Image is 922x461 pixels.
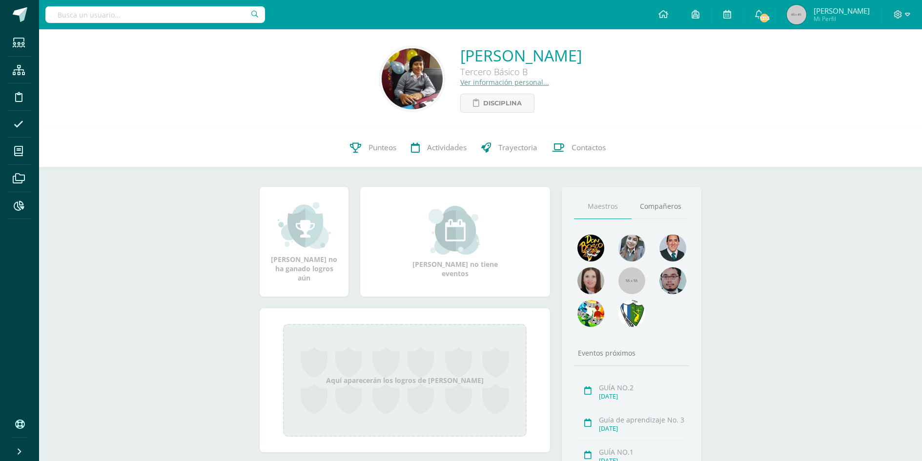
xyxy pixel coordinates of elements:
span: Disciplina [483,94,522,112]
div: Aquí aparecerán los logros de [PERSON_NAME] [283,324,527,437]
a: Punteos [343,128,404,167]
a: Ver información personal... [460,78,549,87]
div: [DATE] [599,424,686,433]
span: Contactos [572,142,606,153]
div: [PERSON_NAME] no tiene eventos [407,206,504,278]
span: 1313 [759,13,770,23]
a: Maestros [574,194,632,219]
img: 5c457627a901c314965047bcb75bd808.png [382,48,443,109]
div: [PERSON_NAME] no ha ganado logros aún [269,201,339,282]
img: eec80b72a0218df6e1b0c014193c2b59.png [659,235,686,261]
a: Trayectoria [474,128,545,167]
img: 45bd7986b8947ad7e5894cbc9b781108.png [618,235,645,261]
img: achievement_small.png [278,201,331,250]
img: 6e7c8ff660ca3d407ab6d57b0593547c.png [618,300,645,327]
span: Trayectoria [498,142,537,153]
a: Compañeros [632,194,689,219]
img: 45x45 [787,5,806,24]
div: Guía de aprendizaje No. 3 [599,415,686,424]
a: Contactos [545,128,613,167]
img: 29fc2a48271e3f3676cb2cb292ff2552.png [577,235,604,261]
div: [DATE] [599,392,686,401]
span: [PERSON_NAME] [814,6,870,16]
img: event_small.png [429,206,482,255]
div: Eventos próximos [574,348,689,358]
span: Mi Perfil [814,15,870,23]
a: Disciplina [460,94,534,113]
span: Punteos [369,142,396,153]
span: Actividades [427,142,467,153]
img: 67c3d6f6ad1c930a517675cdc903f95f.png [577,267,604,294]
div: GUÍA NO.2 [599,383,686,392]
img: d0e54f245e8330cebada5b5b95708334.png [659,267,686,294]
div: GUÍA NO.1 [599,447,686,457]
div: Tercero Básico B [460,66,582,78]
a: Actividades [404,128,474,167]
a: [PERSON_NAME] [460,45,582,66]
img: a43eca2235894a1cc1b3d6ce2f11d98a.png [577,300,604,327]
img: 55x55 [618,267,645,294]
input: Busca un usuario... [45,6,265,23]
